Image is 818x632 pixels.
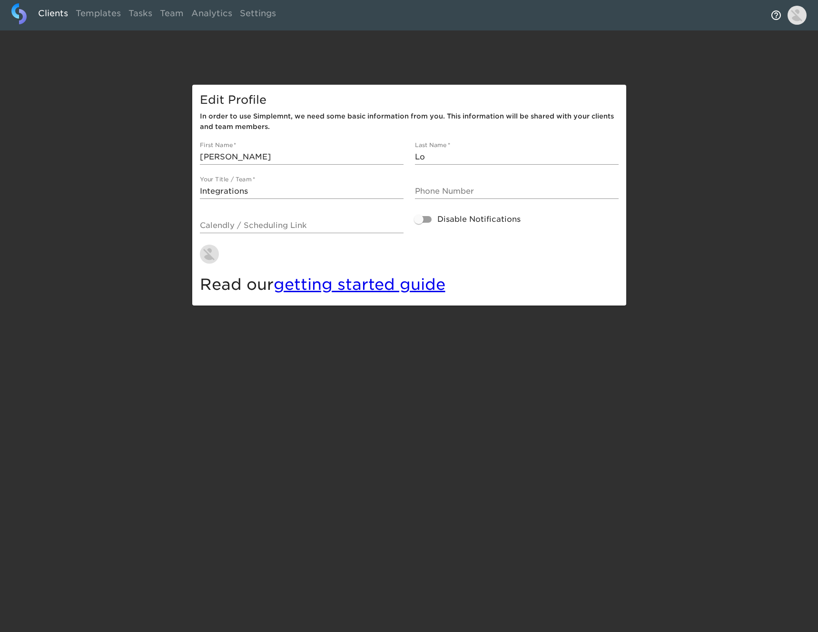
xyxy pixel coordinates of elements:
[200,275,619,294] h4: Read our
[200,142,237,148] label: First Name
[11,3,27,24] img: logo
[274,275,445,294] a: getting started guide
[34,3,72,27] a: Clients
[187,3,236,27] a: Analytics
[415,142,450,148] label: Last Name
[125,3,156,27] a: Tasks
[437,214,521,225] span: Disable Notifications
[72,3,125,27] a: Templates
[200,245,219,264] img: AAuE7mBAMVP-QLKT0UxcRMlKCJ_3wrhyfoDdiz0wNcS2
[236,3,280,27] a: Settings
[765,4,788,27] button: notifications
[156,3,187,27] a: Team
[200,111,619,132] h6: In order to use Simplemnt, we need some basic information from you. This information will be shar...
[194,239,225,269] button: Change Profile Picture
[200,177,255,182] label: Your Title / Team
[788,6,807,25] img: Profile
[200,92,619,108] h5: Edit Profile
